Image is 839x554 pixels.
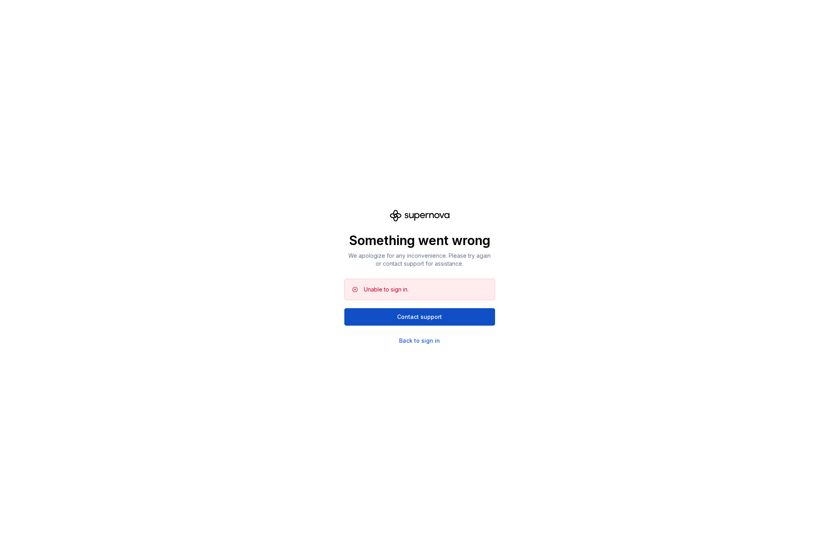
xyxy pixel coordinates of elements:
[399,337,440,345] a: Back to sign in
[397,313,442,321] span: Contact support
[364,286,409,293] div: Unable to sign in.
[344,308,495,326] button: Contact support
[344,233,495,249] p: Something went wrong
[344,252,495,268] p: We apologize for any inconvenience. Please try again or contact support for assistance.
